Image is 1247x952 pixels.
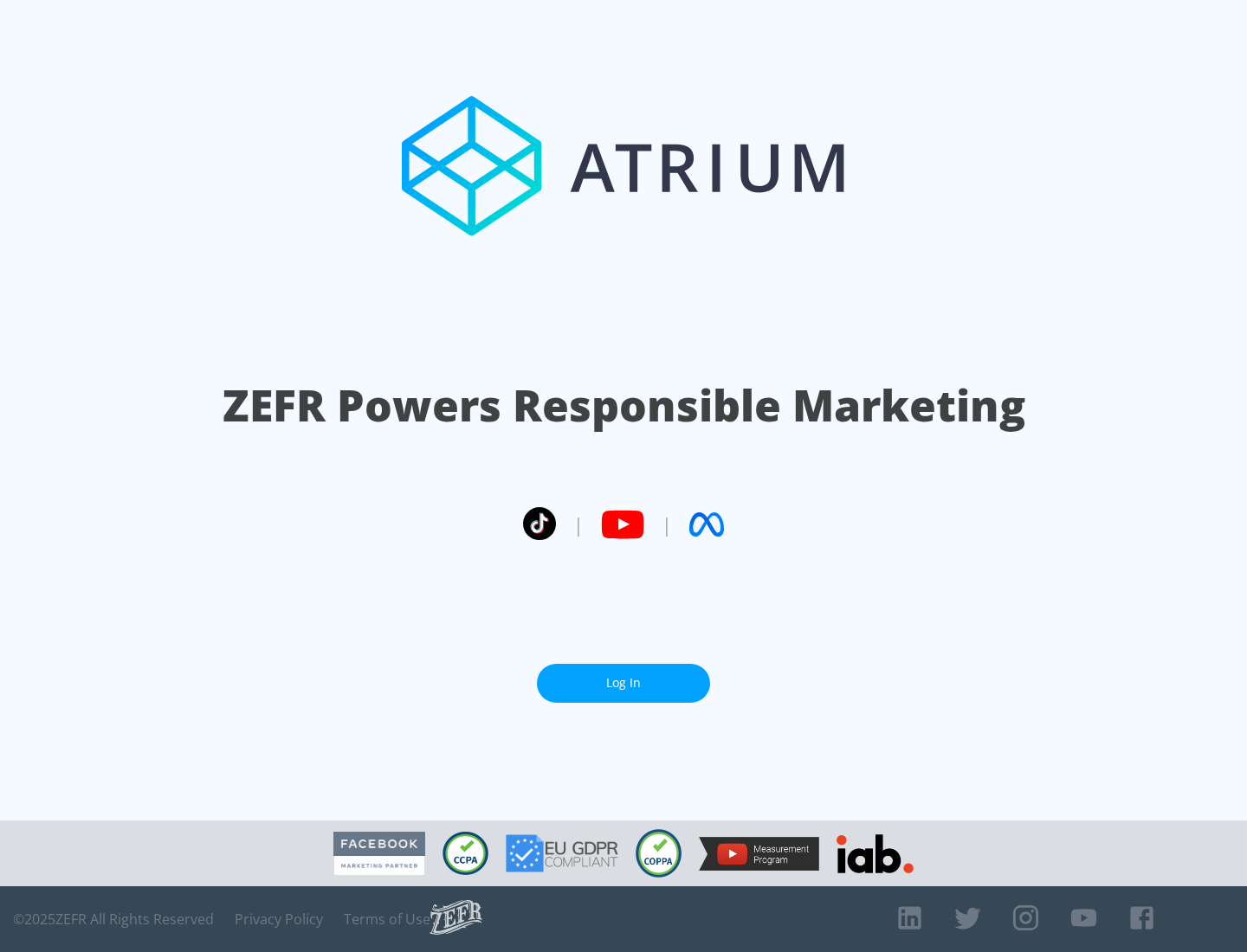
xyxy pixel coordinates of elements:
span: | [573,511,584,537]
span: | [662,511,672,537]
img: GDPR Compliant [506,834,618,872]
img: IAB [837,834,914,873]
span: © 2025 ZEFR All Rights Reserved [13,910,214,928]
img: Facebook Marketing Partner [333,832,425,876]
a: Privacy Policy [235,910,323,928]
h1: ZEFR Powers Responsible Marketing [223,376,1025,435]
a: Terms of Use [344,910,430,928]
img: CCPA Compliant [443,832,488,875]
img: COPPA Compliant [636,829,682,878]
a: Log In [537,664,710,703]
img: YouTube Measurement Program [699,837,819,871]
